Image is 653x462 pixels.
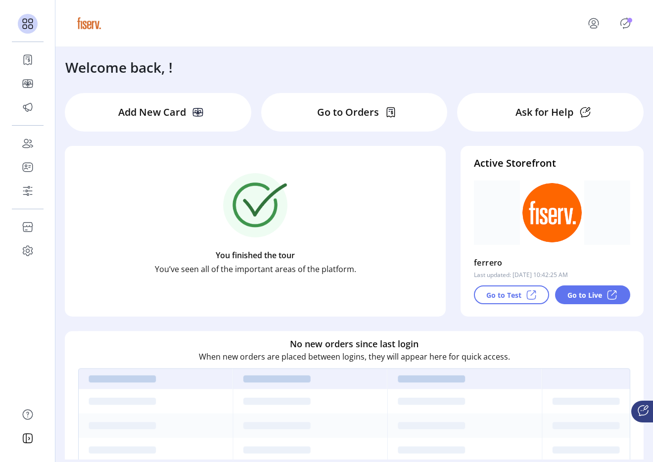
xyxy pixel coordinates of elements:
p: You finished the tour [216,249,295,261]
p: When new orders are placed between logins, they will appear here for quick access. [199,351,510,363]
p: Go to Orders [317,105,379,120]
p: ferrero [474,255,503,271]
p: Go to Live [567,290,602,300]
h6: No new orders since last login [290,337,419,351]
p: Add New Card [118,105,186,120]
button: Publisher Panel [617,15,633,31]
img: logo [75,9,103,37]
p: You’ve seen all of the important areas of the platform. [155,263,356,275]
p: Ask for Help [515,105,573,120]
p: Last updated: [DATE] 10:42:25 AM [474,271,568,279]
button: menu [574,11,617,35]
h3: Welcome back, ! [65,57,173,78]
h4: Active Storefront [474,156,630,171]
p: Go to Test [486,290,521,300]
